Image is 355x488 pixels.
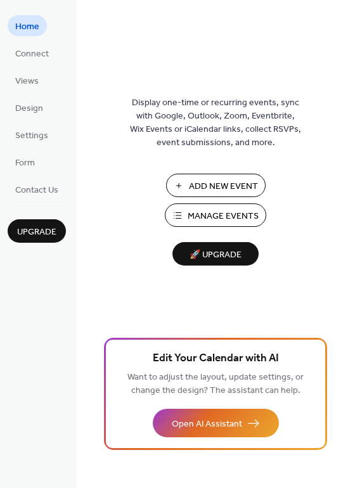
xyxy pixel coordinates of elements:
[15,157,35,170] span: Form
[180,247,251,264] span: 🚀 Upgrade
[189,180,258,193] span: Add New Event
[8,179,66,200] a: Contact Us
[172,242,259,266] button: 🚀 Upgrade
[8,42,56,63] a: Connect
[153,350,279,368] span: Edit Your Calendar with AI
[15,129,48,143] span: Settings
[15,48,49,61] span: Connect
[15,75,39,88] span: Views
[17,226,56,239] span: Upgrade
[166,174,266,197] button: Add New Event
[130,96,301,150] span: Display one-time or recurring events, sync with Google, Outlook, Zoom, Eventbrite, Wix Events or ...
[165,203,266,227] button: Manage Events
[127,369,304,399] span: Want to adjust the layout, update settings, or change the design? The assistant can help.
[8,219,66,243] button: Upgrade
[15,20,39,34] span: Home
[188,210,259,223] span: Manage Events
[8,70,46,91] a: Views
[8,15,47,36] a: Home
[153,409,279,437] button: Open AI Assistant
[15,102,43,115] span: Design
[8,124,56,145] a: Settings
[8,97,51,118] a: Design
[15,184,58,197] span: Contact Us
[8,151,42,172] a: Form
[172,418,242,431] span: Open AI Assistant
